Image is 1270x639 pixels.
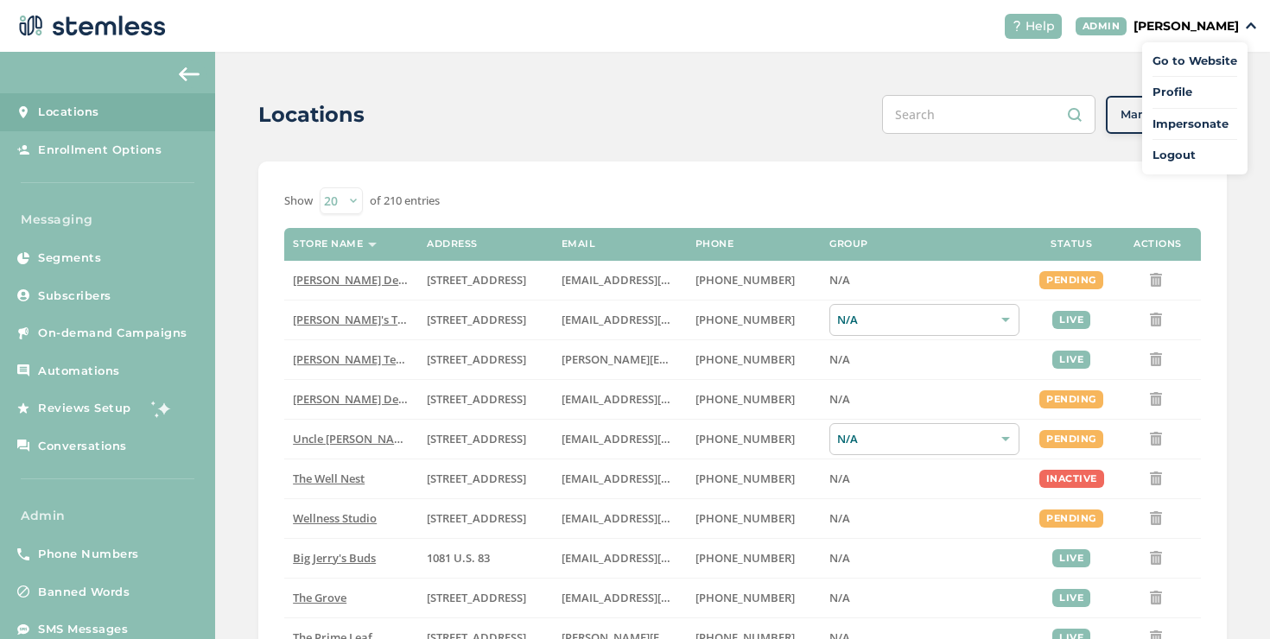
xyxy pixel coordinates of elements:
label: 209 King Circle [427,432,543,446]
span: Banned Words [38,584,130,601]
span: Subscribers [38,288,111,305]
label: Uncle Herb’s King Circle [293,432,410,446]
label: vmrobins@gmail.com [562,511,678,526]
label: (503) 804-9208 [695,313,812,327]
span: [EMAIL_ADDRESS][DOMAIN_NAME] [562,510,750,526]
div: N/A [829,304,1019,336]
label: N/A [829,352,1019,367]
label: brianashen@gmail.com [562,313,678,327]
label: 1081 U.S. 83 [427,551,543,566]
span: Big Jerry's Buds [293,550,376,566]
span: [PHONE_NUMBER] [695,431,795,446]
span: [STREET_ADDRESS] [427,471,526,486]
div: pending [1039,430,1103,448]
span: Phone Numbers [38,546,139,563]
label: vmrobins@gmail.com [562,471,678,486]
img: icon-arrow-back-accent-c549486e.svg [179,67,200,81]
iframe: Chat Widget [1184,556,1270,639]
label: N/A [829,591,1019,605]
span: Automations [38,363,120,380]
span: [PERSON_NAME]'s Test Store [293,312,444,327]
img: icon-help-white-03924b79.svg [1012,21,1022,31]
img: icon-sort-1e1d7615.svg [368,243,377,247]
label: Group [829,238,868,250]
span: [PHONE_NUMBER] [695,312,795,327]
label: Wellness Studio [293,511,410,526]
label: N/A [829,551,1019,566]
label: 17523 Ventura Boulevard [427,273,543,288]
div: live [1052,549,1090,567]
span: [STREET_ADDRESS] [427,391,526,407]
label: Store name [293,238,363,250]
span: Manage Groups [1121,106,1212,123]
div: live [1052,351,1090,369]
input: Search [882,95,1095,134]
span: [PHONE_NUMBER] [695,510,795,526]
span: [EMAIL_ADDRESS][DOMAIN_NAME] [562,272,750,288]
div: ADMIN [1076,17,1127,35]
img: logo-dark-0685b13c.svg [14,9,166,43]
div: pending [1039,390,1103,408]
span: [EMAIL_ADDRESS][DOMAIN_NAME] [562,471,750,486]
span: [EMAIL_ADDRESS][DOMAIN_NAME] [562,391,750,407]
span: Uncle [PERSON_NAME]’s King Circle [293,431,480,446]
span: [PHONE_NUMBER] [695,590,795,605]
label: Status [1051,238,1092,250]
span: 1081 U.S. 83 [427,550,490,566]
label: info@bigjerrysbuds.com [562,551,678,566]
span: [STREET_ADDRESS] [427,312,526,327]
div: inactive [1039,470,1104,488]
span: Conversations [38,438,127,455]
span: [EMAIL_ADDRESS][DOMAIN_NAME] [562,431,750,446]
label: (818) 561-0790 [695,273,812,288]
span: The Well Nest [293,471,365,486]
span: Reviews Setup [38,400,131,417]
div: live [1052,589,1090,607]
label: (619) 600-1269 [695,591,812,605]
label: arman91488@gmail.com [562,273,678,288]
span: SMS Messages [38,621,128,638]
div: pending [1039,509,1103,528]
label: N/A [829,273,1019,288]
label: Swapnil Test store [293,352,410,367]
span: On-demand Campaigns [38,325,187,342]
label: 1005 4th Avenue [427,471,543,486]
label: (269) 929-8463 [695,471,812,486]
span: Impersonate [1153,116,1237,133]
span: [PERSON_NAME] Delivery [293,272,429,288]
label: dexter@thegroveca.com [562,591,678,605]
label: The Well Nest [293,471,410,486]
span: [EMAIL_ADDRESS][DOMAIN_NAME] [562,590,750,605]
span: [STREET_ADDRESS] [427,351,526,367]
div: N/A [829,423,1019,455]
label: Hazel Delivery 4 [293,392,410,407]
label: 123 Main Street [427,511,543,526]
div: live [1052,311,1090,329]
span: Help [1026,17,1055,35]
a: Go to Website [1153,53,1237,70]
img: icon_down-arrow-small-66adaf34.svg [1246,22,1256,29]
span: [STREET_ADDRESS] [427,431,526,446]
label: N/A [829,471,1019,486]
span: [STREET_ADDRESS] [427,510,526,526]
span: [STREET_ADDRESS] [427,272,526,288]
label: (503) 332-4545 [695,352,812,367]
span: [PERSON_NAME] Delivery 4 [293,391,437,407]
label: 17523 Ventura Boulevard [427,392,543,407]
label: (907) 330-7833 [695,432,812,446]
span: Enrollment Options [38,142,162,159]
span: Wellness Studio [293,510,377,526]
span: [PERSON_NAME][EMAIL_ADDRESS][DOMAIN_NAME] [562,351,838,367]
span: [STREET_ADDRESS] [427,590,526,605]
img: glitter-stars-b7820f95.gif [144,391,179,426]
label: 5241 Center Boulevard [427,352,543,367]
span: [PERSON_NAME] Test store [293,351,435,367]
label: Show [284,193,313,210]
a: Logout [1153,147,1237,164]
th: Actions [1114,228,1201,261]
span: [PHONE_NUMBER] [695,550,795,566]
button: Manage Groups [1106,96,1227,134]
div: pending [1039,271,1103,289]
label: The Grove [293,591,410,605]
